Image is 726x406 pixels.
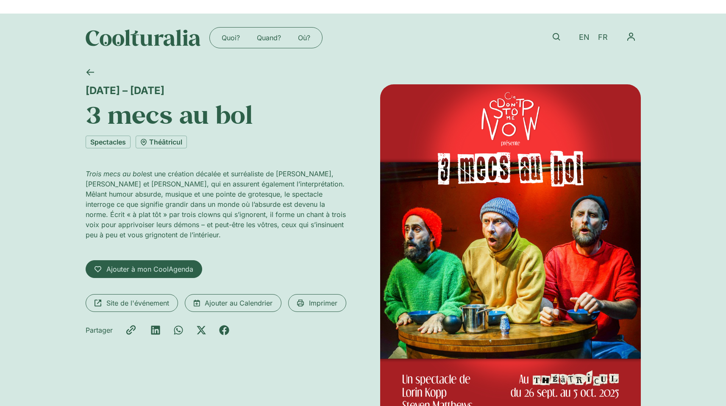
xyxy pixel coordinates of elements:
a: EN [575,31,594,44]
a: Quoi? [213,31,248,44]
a: Spectacles [86,136,131,148]
span: Ajouter à mon CoolAgenda [106,264,193,274]
span: Ajouter au Calendrier [205,298,273,308]
div: Partager sur linkedin [150,325,161,335]
span: Imprimer [309,298,337,308]
div: Partager [86,325,113,335]
span: FR [598,33,608,42]
span: Site de l'événement [106,298,169,308]
div: [DATE] – [DATE] [86,84,346,97]
a: Ajouter au Calendrier [185,294,281,312]
a: Ajouter à mon CoolAgenda [86,260,202,278]
a: Quand? [248,31,289,44]
em: Trois mecs au bol [86,170,143,178]
span: EN [579,33,590,42]
h1: 3 mecs au bol [86,100,346,129]
a: Imprimer [288,294,346,312]
a: Où? [289,31,319,44]
a: Site de l'événement [86,294,178,312]
p: est une création décalée et surréaliste de [PERSON_NAME], [PERSON_NAME] et [PERSON_NAME], qui en ... [86,169,346,240]
div: Partager sur x-twitter [196,325,206,335]
div: Partager sur whatsapp [173,325,184,335]
nav: Menu [621,27,641,47]
nav: Menu [213,31,319,44]
a: Théâtricul [136,136,187,148]
a: FR [594,31,612,44]
button: Permuter le menu [621,27,641,47]
div: Partager sur facebook [219,325,229,335]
